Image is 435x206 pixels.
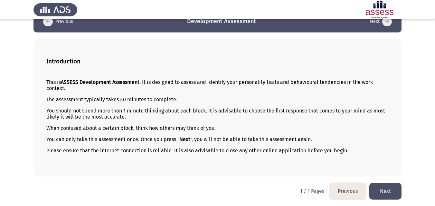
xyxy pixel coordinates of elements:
button: load previous page [329,183,366,199]
b: ASSESS Development Assessment [61,79,139,85]
p: 1 / 1 Pages [300,188,324,194]
p: You can only take this assessment once. Once you press " ", you will not be able to take this ass... [46,136,389,142]
p: You should not spend more than 1 minute thinking about each block. It is advisable to choose the ... [46,108,389,120]
p: This is . It is designed to assess and identify your personality traits and behavioural tendencie... [46,79,389,91]
p: When confused about a certain block, think how others may think of you. [46,125,389,131]
b: Next [179,136,190,142]
button: load next page [369,183,402,199]
img: Assessment logo of Development Assessment R1 (EN/AR) [358,1,402,19]
h3: Development Assessment [187,17,256,25]
b: Introduction [46,58,80,65]
button: load next page [368,16,394,27]
button: load previous page [41,16,75,27]
p: The assessment typically takes 40 minutes to complete. [46,96,389,103]
p: Please ensure that the internet connection is reliable. It is also advisable to close any other o... [46,148,389,154]
img: Assess Talent Management logo [33,1,77,19]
